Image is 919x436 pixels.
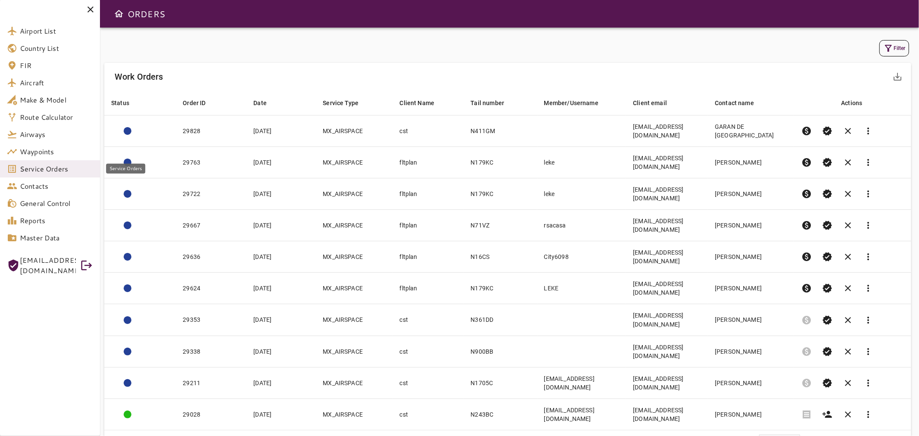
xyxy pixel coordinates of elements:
[708,178,794,210] td: [PERSON_NAME]
[796,278,817,299] button: Pre-Invoice order
[246,115,316,147] td: [DATE]
[708,399,794,430] td: [PERSON_NAME]
[715,98,754,108] div: Contact name
[708,241,794,273] td: [PERSON_NAME]
[708,304,794,336] td: [PERSON_NAME]
[626,210,708,241] td: [EMAIL_ADDRESS][DOMAIN_NAME]
[183,98,217,108] span: Order ID
[626,147,708,178] td: [EMAIL_ADDRESS][DOMAIN_NAME]
[124,221,131,229] div: ACTION REQUIRED
[708,273,794,304] td: [PERSON_NAME]
[796,404,817,425] span: Invoice order
[124,190,131,198] div: ACTION REQUIRED
[801,252,812,262] span: paid
[111,98,140,108] span: Status
[464,210,537,241] td: N71VZ
[393,304,464,336] td: cst
[796,310,817,330] span: Pre-Invoice order
[20,255,76,276] span: [EMAIL_ADDRESS][DOMAIN_NAME]
[796,184,817,204] button: Pre-Invoice order
[633,98,678,108] span: Client email
[838,404,858,425] button: Cancel order
[20,233,93,243] span: Master Data
[115,70,163,84] h6: Work Orders
[708,210,794,241] td: [PERSON_NAME]
[246,367,316,399] td: [DATE]
[626,115,708,147] td: [EMAIL_ADDRESS][DOMAIN_NAME]
[838,373,858,393] button: Cancel order
[176,178,246,210] td: 29722
[176,241,246,273] td: 29636
[316,273,393,304] td: MX_AIRSPACE
[843,283,853,293] span: clear
[822,252,832,262] span: verified
[20,95,93,105] span: Make & Model
[464,178,537,210] td: N179KC
[843,126,853,136] span: clear
[124,348,131,355] div: ACTION REQUIRED
[626,367,708,399] td: [EMAIL_ADDRESS][DOMAIN_NAME]
[20,60,93,71] span: FIR
[822,283,832,293] span: verified
[838,341,858,362] button: Cancel order
[464,241,537,273] td: N16CS
[843,346,853,357] span: clear
[106,164,145,174] div: Service Orders
[20,78,93,88] span: Aircraft
[822,126,832,136] span: verified
[801,126,812,136] span: paid
[124,127,131,135] div: ACTION REQUIRED
[110,5,128,22] button: Open drawer
[464,115,537,147] td: N411GM
[537,367,626,399] td: [EMAIL_ADDRESS][DOMAIN_NAME]
[626,273,708,304] td: [EMAIL_ADDRESS][DOMAIN_NAME]
[20,112,93,122] span: Route Calculator
[393,178,464,210] td: fltplan
[843,220,853,230] span: clear
[708,367,794,399] td: [PERSON_NAME]
[822,220,832,230] span: verified
[858,184,879,204] button: Reports
[626,336,708,367] td: [EMAIL_ADDRESS][DOMAIN_NAME]
[393,210,464,241] td: fltplan
[838,278,858,299] button: Cancel order
[879,40,909,56] button: Filter
[316,304,393,336] td: MX_AIRSPACE
[246,147,316,178] td: [DATE]
[858,121,879,141] button: Reports
[316,147,393,178] td: MX_AIRSPACE
[858,278,879,299] button: Reports
[817,310,838,330] button: Set Permit Ready
[246,273,316,304] td: [DATE]
[246,210,316,241] td: [DATE]
[393,399,464,430] td: cst
[176,273,246,304] td: 29624
[801,220,812,230] span: paid
[796,152,817,173] button: Pre-Invoice order
[20,43,93,53] span: Country List
[544,98,598,108] div: Member/Username
[20,164,93,174] span: Service Orders
[464,336,537,367] td: N900BB
[626,178,708,210] td: [EMAIL_ADDRESS][DOMAIN_NAME]
[20,198,93,209] span: General Control
[393,115,464,147] td: cst
[708,336,794,367] td: [PERSON_NAME]
[246,241,316,273] td: [DATE]
[822,315,832,325] span: verified
[470,98,504,108] div: Tail number
[20,146,93,157] span: Waypoints
[801,283,812,293] span: paid
[246,304,316,336] td: [DATE]
[393,241,464,273] td: fltplan
[176,367,246,399] td: 29211
[124,253,131,261] div: ACTION REQUIRED
[863,126,874,136] span: more_vert
[464,147,537,178] td: N179KC
[858,310,879,330] button: Reports
[124,411,131,418] div: COMPLETED
[20,215,93,226] span: Reports
[633,98,667,108] div: Client email
[124,159,131,166] div: ACTION REQUIRED
[817,341,838,362] button: Set Permit Ready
